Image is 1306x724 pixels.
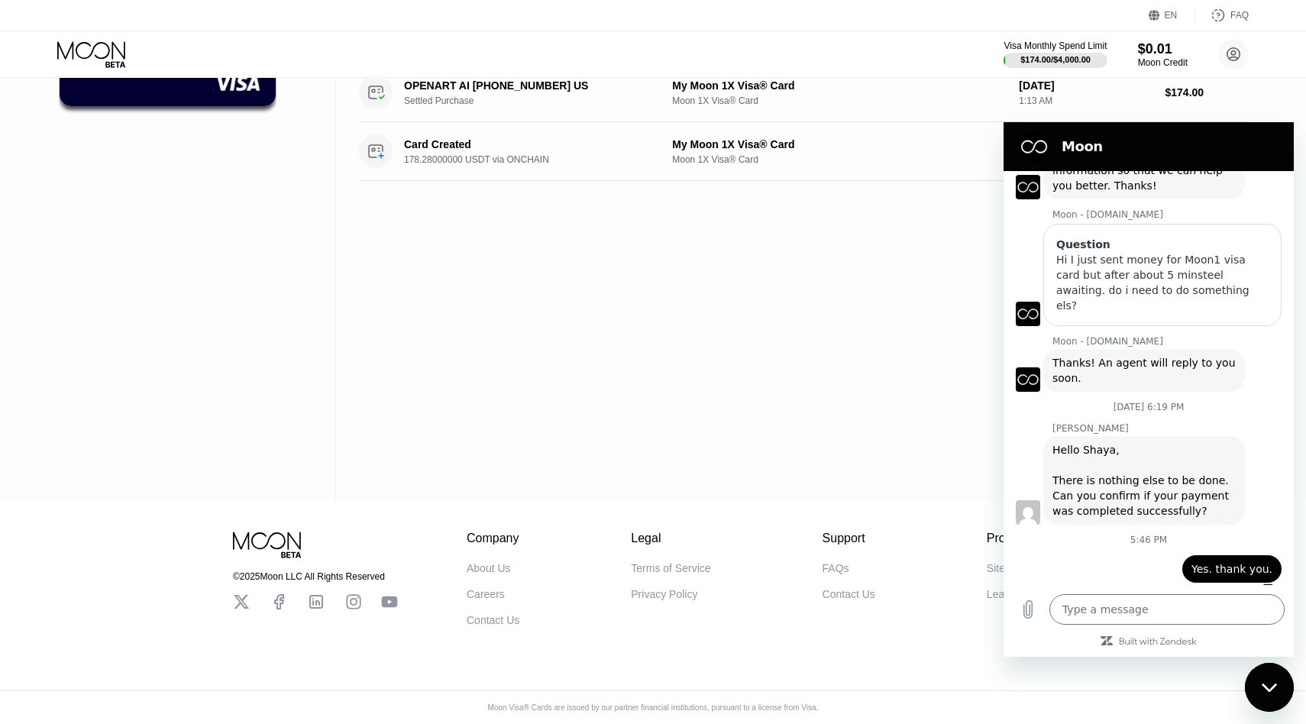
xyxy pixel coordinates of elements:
[823,588,875,600] div: Contact Us
[404,154,675,165] div: 178.28000000 USDT via ONCHAIN
[1019,79,1152,92] div: [DATE]
[987,588,1014,600] div: Learn
[631,588,697,600] div: Privacy Policy
[467,614,519,626] div: Contact Us
[467,562,511,574] div: About Us
[476,703,831,712] div: Moon Visa® Cards are issued by our partner financial institutions, pursuant to a license from Visa.
[1004,122,1294,657] iframe: Messaging window
[404,79,656,92] div: OPENART AI [PHONE_NUMBER] US
[1195,8,1249,23] div: FAQ
[987,562,1026,574] div: Sitemap
[1245,663,1294,712] iframe: Button to launch messaging window, conversation in progress
[1019,95,1152,106] div: 1:13 AM
[467,532,519,545] div: Company
[631,562,710,574] div: Terms of Service
[404,95,675,106] div: Settled Purchase
[672,79,1007,92] div: My Moon 1X Visa® Card
[1138,41,1188,68] div: $0.01Moon Credit
[359,122,1249,181] div: Card Created178.28000000 USDT via ONCHAINMy Moon 1X Visa® CardMoon 1X Visa® Card[DATE]1:05 AM$175.00
[1004,40,1107,68] div: Visa Monthly Spend Limit$174.00/$4,000.00
[631,532,710,545] div: Legal
[404,138,656,150] div: Card Created
[823,562,849,574] div: FAQs
[233,571,398,582] div: © 2025 Moon LLC All Rights Reserved
[1138,41,1188,57] div: $0.01
[359,63,1249,122] div: OPENART AI [PHONE_NUMBER] USSettled PurchaseMy Moon 1X Visa® CardMoon 1X Visa® Card[DATE]1:13 AM$...
[672,154,1007,165] div: Moon 1X Visa® Card
[1165,86,1249,99] div: $174.00
[1165,10,1178,21] div: EN
[467,588,505,600] div: Careers
[1020,55,1091,64] div: $174.00 / $4,000.00
[672,138,1007,150] div: My Moon 1X Visa® Card
[1230,10,1249,21] div: FAQ
[672,95,1007,106] div: Moon 1X Visa® Card
[987,532,1035,545] div: Products
[1149,8,1195,23] div: EN
[823,532,875,545] div: Support
[1004,40,1107,51] div: Visa Monthly Spend Limit
[1138,57,1188,68] div: Moon Credit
